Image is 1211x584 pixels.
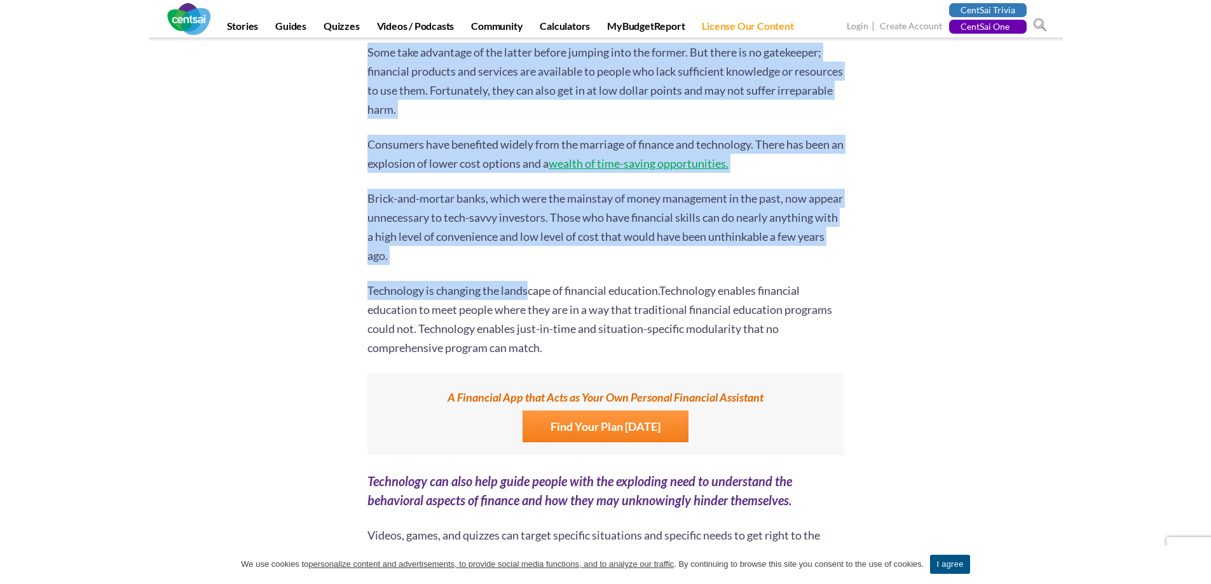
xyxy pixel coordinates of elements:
[219,20,266,37] a: Stories
[367,283,832,355] span: Technology enables financial education to meet people where they are in a way that traditional fi...
[367,283,659,297] span: Technology is changing the landscape of financial education.
[949,20,1027,34] a: CentSai One
[367,473,792,508] strong: Technology can also help guide people with the exploding need to understand the behavioral aspect...
[599,20,692,37] a: MyBudgetReport
[367,137,844,170] span: Consumers have benefited widely from the marriage of finance and technology. There has been an ex...
[367,45,843,116] span: Some take advantage of the latter before jumping into the former. But there is no gatekeeper; fin...
[367,191,843,262] span: Brick-and-mortar banks, which were the mainstay of money management in the past, now appear unnec...
[374,388,838,407] label: A Financial App that Acts as Your Own Personal Financial Assistant
[549,156,729,170] a: wealth of time-saving opportunities.
[463,20,530,37] a: Community
[167,3,210,35] img: CentSai
[268,20,314,37] a: Guides
[308,559,674,569] u: personalize content and advertisements, to provide social media functions, and to analyze our tra...
[316,20,367,37] a: Quizzes
[880,20,942,34] a: Create Account
[367,528,820,561] span: Videos, games, and quizzes can target specific situations and specific needs to get right to the ...
[532,20,598,37] a: Calculators
[694,20,801,37] a: License Our Content
[847,20,868,34] a: Login
[523,411,688,442] a: Find Your Plan [DATE]
[870,19,878,34] span: |
[241,558,924,571] span: We use cookies to . By continuing to browse this site you consent to the use of cookies.
[930,555,969,574] a: I agree
[949,3,1027,17] a: CentSai Trivia
[1189,558,1201,571] a: I agree
[369,20,462,37] a: Videos / Podcasts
